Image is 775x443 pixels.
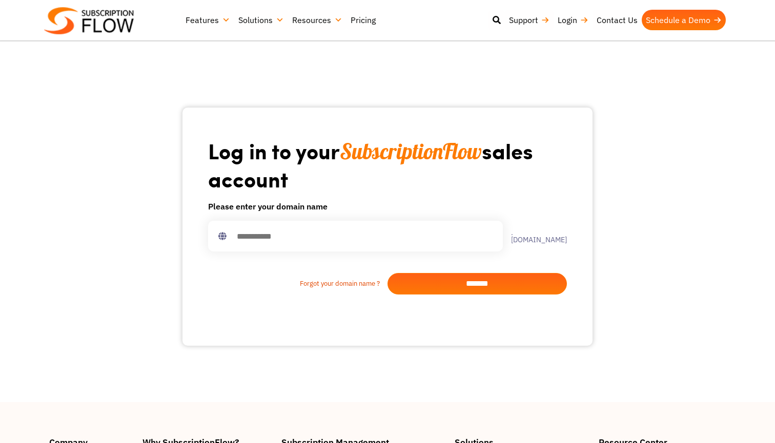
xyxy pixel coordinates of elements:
[346,10,380,30] a: Pricing
[208,279,387,289] a: Forgot your domain name ?
[503,229,567,243] label: .[DOMAIN_NAME]
[554,10,593,30] a: Login
[340,138,482,165] span: SubscriptionFlow
[44,7,134,34] img: Subscriptionflow
[208,200,567,213] h6: Please enter your domain name
[593,10,642,30] a: Contact Us
[288,10,346,30] a: Resources
[642,10,726,30] a: Schedule a Demo
[505,10,554,30] a: Support
[208,137,567,192] h1: Log in to your sales account
[181,10,234,30] a: Features
[234,10,288,30] a: Solutions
